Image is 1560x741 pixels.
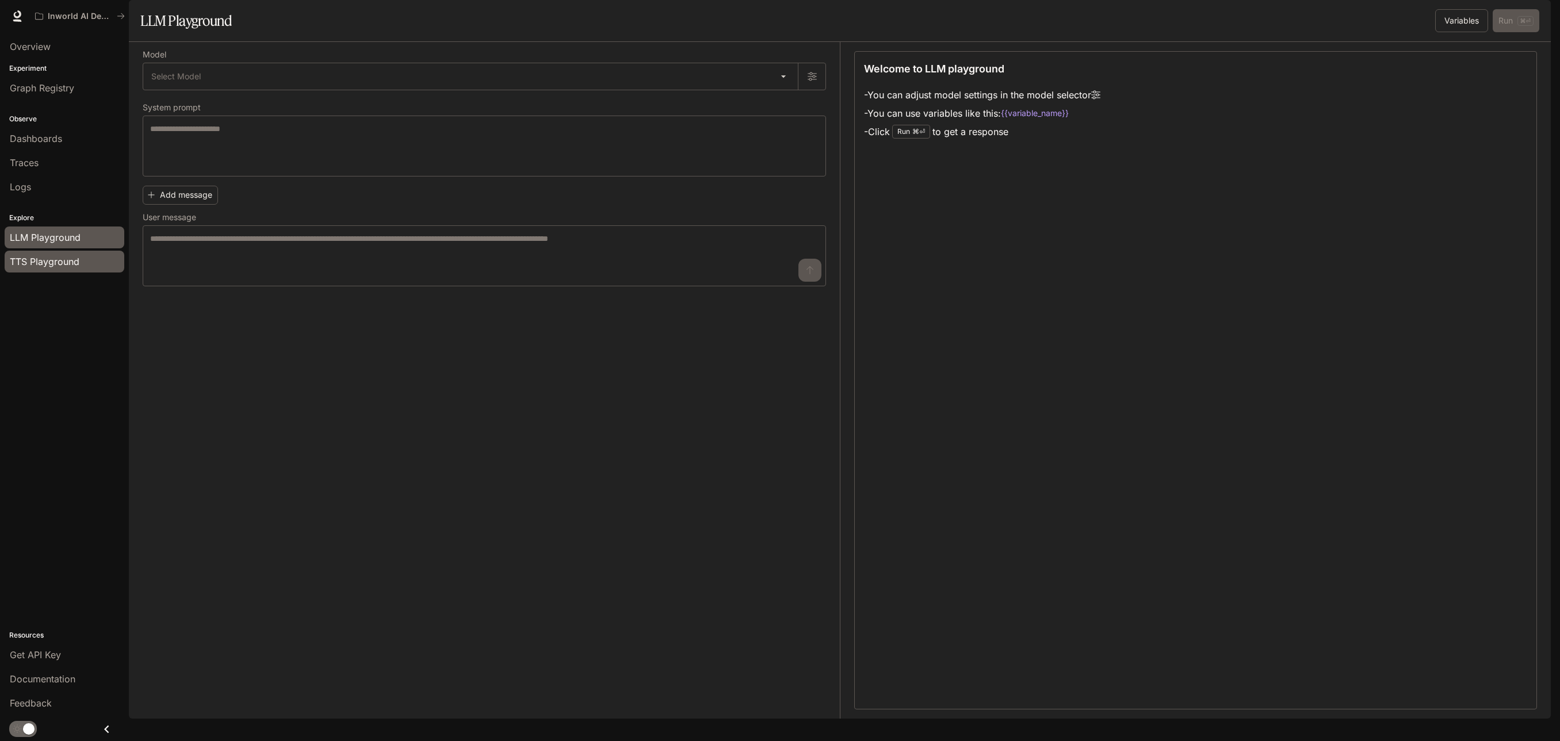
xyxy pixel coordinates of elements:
[143,51,166,59] p: Model
[1435,9,1488,32] button: Variables
[140,9,232,32] h1: LLM Playground
[864,86,1100,104] li: - You can adjust model settings in the model selector
[30,5,130,28] button: All workspaces
[143,213,196,221] p: User message
[151,71,201,82] span: Select Model
[143,103,201,112] p: System prompt
[1001,107,1069,119] code: {{variable_name}}
[864,122,1100,141] li: - Click to get a response
[143,186,218,205] button: Add message
[48,11,112,21] p: Inworld AI Demos
[912,128,925,135] p: ⌘⏎
[892,125,930,139] div: Run
[864,61,1004,76] p: Welcome to LLM playground
[143,63,798,90] div: Select Model
[864,104,1100,122] li: - You can use variables like this:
